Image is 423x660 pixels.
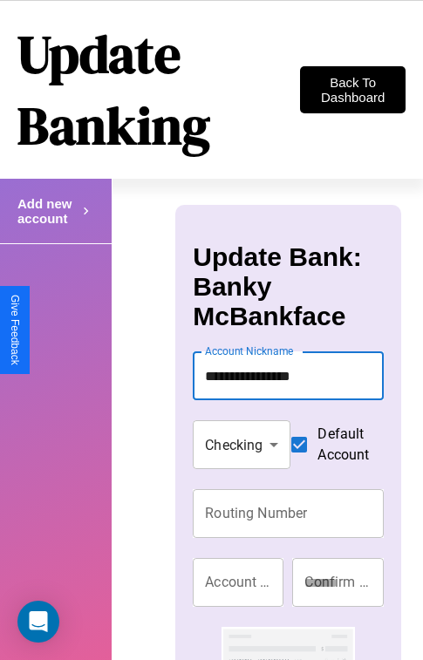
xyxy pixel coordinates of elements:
h3: Update Bank: Banky McBankface [193,242,383,331]
span: Default Account [317,424,369,466]
button: Back To Dashboard [300,66,406,113]
div: Checking [193,420,290,469]
label: Account Nickname [205,344,294,358]
div: Give Feedback [9,295,21,365]
h1: Update Banking [17,18,300,161]
div: Open Intercom Messenger [17,601,59,643]
h4: Add new account [17,196,78,226]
